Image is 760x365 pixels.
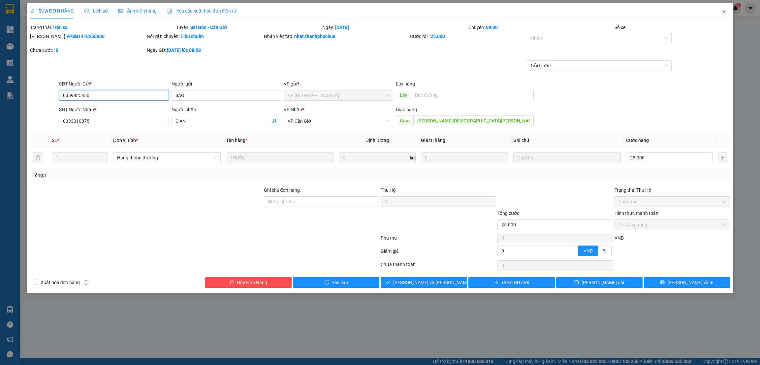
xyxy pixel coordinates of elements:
span: % [603,248,606,253]
div: Người nhận [172,106,281,113]
div: SĐT Người Nhận [59,106,169,113]
input: Dọc đường [413,116,533,126]
span: info-circle [84,280,88,285]
button: Close [715,3,733,22]
div: Trạng thái Thu Hộ [615,186,730,194]
span: Hủy Đơn Hàng [237,279,267,286]
span: Lấy hàng [396,81,415,86]
input: Ghi chú đơn hàng [264,196,379,207]
div: Trạng thái: [29,24,175,31]
input: Ghi Chú [513,152,621,163]
span: Giá trị hàng [421,138,445,143]
span: VND [615,235,624,241]
div: Chưa thanh toán [380,261,497,272]
div: Chưa cước : [30,47,145,54]
span: save [574,280,579,285]
span: Yêu cầu [332,279,348,286]
span: Thêm ĐH mới [501,279,529,286]
b: 0 [56,48,58,53]
div: VP gửi [284,80,393,87]
b: Sài Gòn - Cần Giờ [190,25,227,30]
span: check [386,280,391,285]
div: Tổng: 1 [33,172,293,179]
span: clock-circle [84,9,89,13]
span: delete [230,280,234,285]
span: [PERSON_NAME] đổi [582,279,624,286]
span: Đơn vị tính [113,138,138,143]
span: edit [30,9,35,13]
div: Người gửi [172,80,281,87]
b: nhat.thanhphucbus [294,34,335,39]
span: kg [409,152,416,163]
span: Chưa thu [618,197,726,207]
span: Tổng cước [497,211,519,216]
div: SĐT Người Gửi [59,80,169,87]
b: [DATE] lúc 08:08 [167,48,201,53]
span: SỬA ĐƠN HÀNG [30,8,74,14]
b: Tiêu chuẩn [180,34,204,39]
input: 0 [421,152,508,163]
b: 09:00 [486,25,498,30]
button: plusThêm ĐH mới [468,277,555,288]
button: delete [33,152,43,163]
span: [PERSON_NAME] và In [667,279,713,286]
button: printer[PERSON_NAME] và In [644,277,730,288]
span: Gửi trước [531,61,668,71]
div: Phụ thu [380,234,497,246]
button: save[PERSON_NAME] đổi [556,277,643,288]
span: printer [660,280,665,285]
div: Chuyến: [468,24,614,31]
div: Tuyến: [175,24,322,31]
span: Yêu cầu xuất hóa đơn điện tử [167,8,237,14]
div: Cước rồi : [410,33,525,40]
b: VPSG1410250006 [66,34,105,39]
span: Hàng thông thường [117,153,217,163]
div: Giảm giá [380,248,497,259]
b: Trên xe [52,25,68,30]
span: Định lượng [365,138,389,143]
div: Nhân viên tạo: [264,33,409,40]
span: Giao [396,116,413,126]
b: [DATE] [335,25,349,30]
span: VP Sài Gòn [288,90,389,100]
span: [PERSON_NAME] và [PERSON_NAME] hàng [393,279,482,286]
input: Dọc đường [411,90,533,100]
span: VP Nhận [284,107,302,112]
button: plus [718,152,727,163]
img: icon [167,9,173,14]
label: Ghi chú đơn hàng [264,187,300,193]
div: Số xe: [614,24,731,31]
span: Giao hàng [396,107,417,112]
div: Ngày GD: [147,47,262,54]
span: Thu Hộ [381,187,396,193]
span: user-add [272,118,277,124]
span: plus [494,280,498,285]
button: check[PERSON_NAME] và [PERSON_NAME] hàng [381,277,467,288]
span: Tên hàng [226,138,247,143]
button: deleteHủy Đơn Hàng [205,277,292,288]
b: 25.000 [430,34,445,39]
span: picture [118,9,123,13]
div: Gói vận chuyển: [147,33,262,40]
span: Ảnh kiện hàng [118,8,157,14]
th: Ghi chú [511,134,623,147]
span: close [721,10,727,15]
span: Lịch sử [84,8,108,14]
input: VD: Bàn, Ghế [226,152,333,163]
span: Lấy [396,90,411,100]
span: SL [52,138,57,143]
label: Hình thức thanh toán [615,211,658,216]
span: Cước hàng [626,138,649,143]
div: [PERSON_NAME]: [30,33,145,40]
span: VND [584,248,593,253]
span: Tại văn phòng [618,220,726,230]
span: VP Cần Giờ [288,116,389,126]
span: Xuất hóa đơn hàng [38,279,83,286]
button: exclamation-circleYêu cầu [293,277,379,288]
div: Ngày: [322,24,468,31]
span: exclamation-circle [325,280,329,285]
